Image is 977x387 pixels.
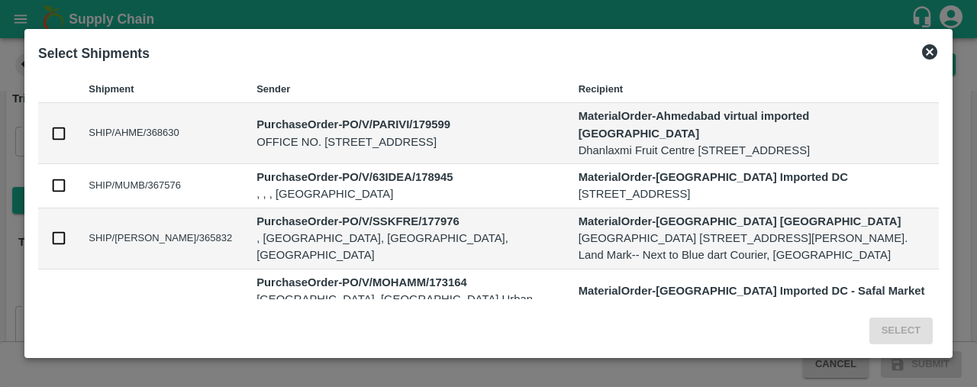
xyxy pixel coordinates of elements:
strong: PurchaseOrder - PO/V/PARIVI/179599 [256,118,450,131]
p: [GEOGRAPHIC_DATA] [STREET_ADDRESS][PERSON_NAME]. Land Mark-- Next to Blue dart Courier, [GEOGRAPH... [579,230,927,264]
strong: MaterialOrder - Ahmedabad virtual imported [GEOGRAPHIC_DATA] [579,110,810,139]
b: Recipient [579,83,624,95]
p: , [GEOGRAPHIC_DATA], [GEOGRAPHIC_DATA], [GEOGRAPHIC_DATA] [256,230,554,264]
p: Dhanlaxmi Fruit Centre [STREET_ADDRESS] [579,142,927,159]
td: SHIP/AHME/368630 [76,103,244,164]
strong: PurchaseOrder - PO/V/MOHAMM/173164 [256,276,467,289]
strong: PurchaseOrder - PO/V/63IDEA/178945 [256,171,453,183]
b: Shipment [89,83,134,95]
strong: MaterialOrder - [GEOGRAPHIC_DATA] Imported DC [579,171,848,183]
p: , , [GEOGRAPHIC_DATA], [GEOGRAPHIC_DATA], [GEOGRAPHIC_DATA] [579,299,927,334]
td: SHIP/[PERSON_NAME]/365832 [76,208,244,269]
p: , , , [GEOGRAPHIC_DATA] [256,185,554,202]
p: [STREET_ADDRESS] [579,185,927,202]
p: [GEOGRAPHIC_DATA], [GEOGRAPHIC_DATA] Urban, [GEOGRAPHIC_DATA] [GEOGRAPHIC_DATA], [GEOGRAPHIC_DATA] [256,291,554,342]
strong: MaterialOrder - [GEOGRAPHIC_DATA] Imported DC - Safal Market [579,285,925,297]
strong: MaterialOrder - [GEOGRAPHIC_DATA] [GEOGRAPHIC_DATA] [579,215,901,227]
td: SHIP/BANG/362771 [76,269,244,347]
td: SHIP/MUMB/367576 [76,164,244,208]
p: OFFICE NO. [STREET_ADDRESS] [256,134,554,150]
b: Select Shipments [38,46,150,61]
b: Sender [256,83,290,95]
strong: PurchaseOrder - PO/V/SSKFRE/177976 [256,215,459,227]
